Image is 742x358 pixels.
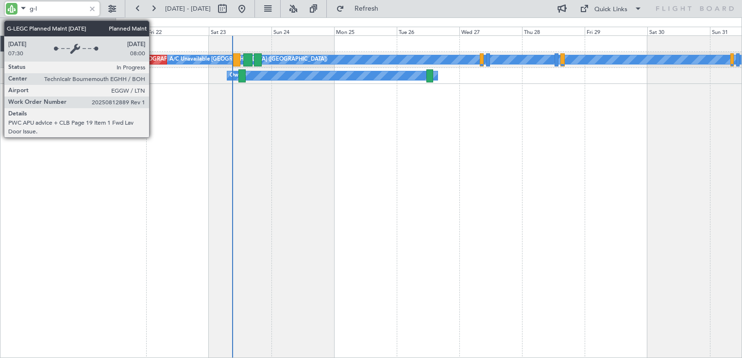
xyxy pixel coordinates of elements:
[169,52,327,67] div: A/C Unavailable [GEOGRAPHIC_DATA] ([GEOGRAPHIC_DATA])
[522,27,585,35] div: Thu 28
[594,5,627,15] div: Quick Links
[43,52,196,67] div: Planned Maint [GEOGRAPHIC_DATA] ([GEOGRAPHIC_DATA])
[585,27,647,35] div: Fri 29
[5,61,34,68] a: EGGW/LTN
[30,1,85,16] input: A/C (Reg. or Type)
[346,5,387,12] span: Refresh
[334,27,397,35] div: Mon 25
[209,27,271,35] div: Sat 23
[332,1,390,16] button: Refresh
[5,53,26,59] span: G-LEGC
[575,1,647,16] button: Quick Links
[5,77,34,84] a: EGGW/LTN
[25,23,102,30] span: All Aircraft
[271,27,334,35] div: Sun 24
[5,69,80,75] a: G-LEAXCessna Citation XLS
[230,68,246,83] div: Owner
[459,27,522,35] div: Wed 27
[397,27,459,35] div: Tue 26
[5,53,57,59] a: G-LEGCLegacy 600
[146,27,209,35] div: Fri 22
[5,69,26,75] span: G-LEAX
[165,4,211,13] span: [DATE] - [DATE]
[118,19,134,28] div: [DATE]
[11,19,105,34] button: All Aircraft
[647,27,710,35] div: Sat 30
